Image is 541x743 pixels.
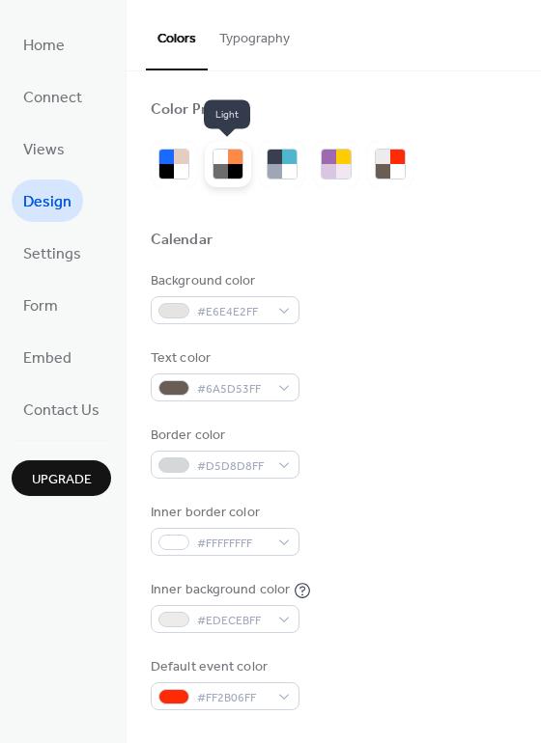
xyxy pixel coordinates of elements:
[151,100,243,121] div: Color Presets
[151,580,290,600] div: Inner background color
[197,302,269,322] span: #E6E4E2FF
[23,31,65,62] span: Home
[151,231,213,251] div: Calendar
[12,460,111,496] button: Upgrade
[197,534,269,554] span: #FFFFFFFF
[151,271,296,291] div: Background color
[32,470,92,490] span: Upgrade
[151,348,296,369] div: Text color
[23,83,82,114] span: Connect
[197,456,269,477] span: #D5D8D8FF
[23,135,65,166] span: Views
[197,611,269,631] span: #EDECEBFF
[12,388,111,430] a: Contact Us
[151,657,296,677] div: Default event color
[23,187,71,218] span: Design
[23,239,81,270] span: Settings
[12,75,94,118] a: Connect
[151,426,296,446] div: Border color
[23,344,71,374] span: Embed
[12,232,93,274] a: Settings
[23,291,58,322] span: Form
[23,396,100,427] span: Contact Us
[12,23,76,66] a: Home
[151,503,296,523] div: Inner border color
[12,127,76,170] a: Views
[12,179,83,222] a: Design
[197,379,269,399] span: #6A5D53FF
[197,688,269,708] span: #FF2B06FF
[12,336,83,378] a: Embed
[12,284,70,326] a: Form
[204,100,250,129] span: Light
